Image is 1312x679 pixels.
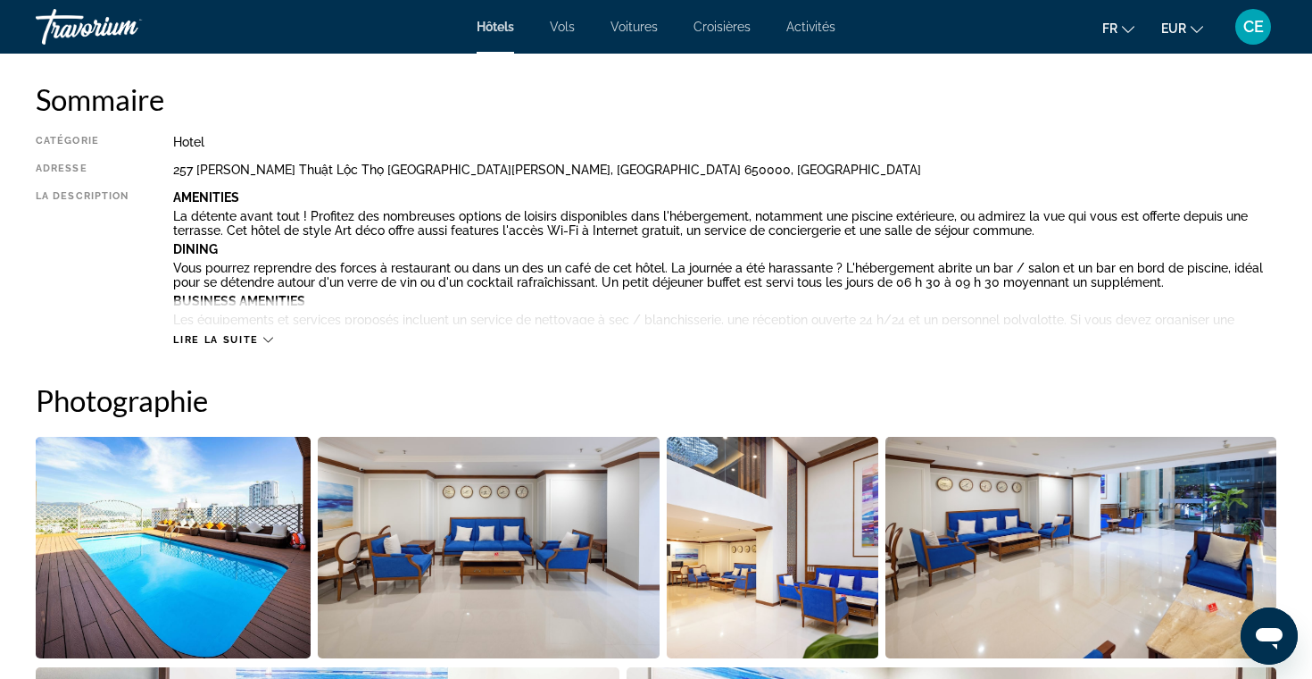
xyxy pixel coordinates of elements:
[1102,21,1117,36] span: fr
[36,81,1276,117] h2: Sommaire
[36,4,214,50] a: Travorium
[36,163,129,177] div: Adresse
[173,135,1276,149] div: Hotel
[477,20,514,34] a: Hôtels
[1241,608,1298,665] iframe: Bouton de lancement de la fenêtre de messagerie
[36,190,129,324] div: La description
[173,334,258,346] span: Lire la suite
[318,436,660,659] button: Open full-screen image slider
[173,190,239,205] b: Amenities
[786,20,835,34] a: Activités
[1161,21,1186,36] span: EUR
[1243,18,1264,36] span: CE
[173,261,1276,289] p: Vous pourrez reprendre des forces à restaurant ou dans un des un café de cet hôtel. La journée a ...
[1161,15,1203,41] button: Change currency
[667,436,879,659] button: Open full-screen image slider
[173,242,218,256] b: Dining
[173,163,1276,177] div: 257 [PERSON_NAME] Thuật Lộc Thọ [GEOGRAPHIC_DATA][PERSON_NAME], [GEOGRAPHIC_DATA] 650000, [GEOGRA...
[36,382,1276,418] h2: Photographie
[1230,8,1276,46] button: User Menu
[550,20,575,34] a: Vols
[173,294,305,308] b: Business Amenities
[885,436,1276,659] button: Open full-screen image slider
[693,20,751,34] a: Croisières
[173,209,1276,238] p: La détente avant tout ! Profitez des nombreuses options de loisirs disponibles dans l'hébergement...
[610,20,658,34] a: Voitures
[36,135,129,149] div: Catégorie
[173,333,272,347] button: Lire la suite
[1102,15,1134,41] button: Change language
[36,436,311,659] button: Open full-screen image slider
